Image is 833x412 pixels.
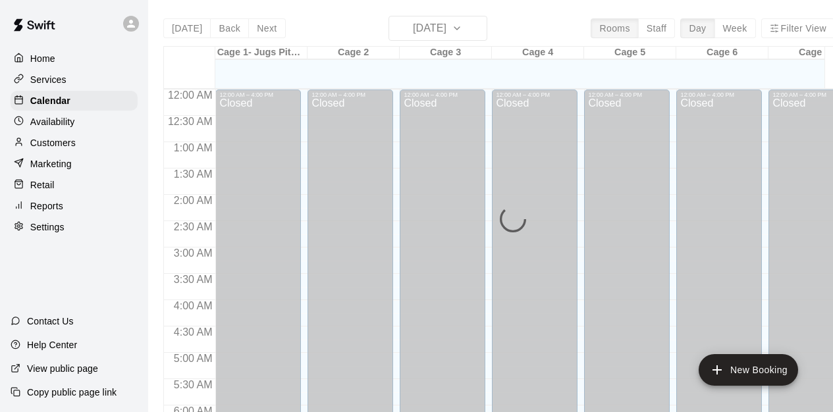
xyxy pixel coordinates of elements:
p: Reports [30,199,63,213]
span: 4:30 AM [171,326,216,338]
p: Services [30,73,67,86]
div: 12:00 AM – 4:00 PM [219,91,297,98]
p: Home [30,52,55,65]
a: Reports [11,196,138,216]
a: Settings [11,217,138,237]
p: Availability [30,115,75,128]
span: 3:30 AM [171,274,216,285]
div: 12:00 AM – 4:00 PM [680,91,758,98]
a: Home [11,49,138,68]
p: Contact Us [27,315,74,328]
p: Settings [30,220,65,234]
p: Marketing [30,157,72,170]
span: 1:00 AM [171,142,216,153]
span: 5:30 AM [171,379,216,390]
span: 5:00 AM [171,353,216,364]
p: Calendar [30,94,70,107]
span: 12:30 AM [165,116,216,127]
a: Retail [11,175,138,195]
div: 12:00 AM – 4:00 PM [311,91,389,98]
div: Cage 3 [400,47,492,59]
a: Calendar [11,91,138,111]
p: Help Center [27,338,77,351]
a: Marketing [11,154,138,174]
div: 12:00 AM – 4:00 PM [496,91,574,98]
div: 12:00 AM – 4:00 PM [588,91,666,98]
span: 4:00 AM [171,300,216,311]
p: Retail [30,178,55,192]
a: Services [11,70,138,90]
p: View public page [27,362,98,375]
a: Customers [11,133,138,153]
div: Cage 1- Jugs Pitching Machine add on available for $10 [215,47,308,59]
span: 12:00 AM [165,90,216,101]
span: 1:30 AM [171,168,216,180]
span: 2:00 AM [171,195,216,206]
div: Cage 2 [308,47,400,59]
button: add [699,354,798,386]
p: Customers [30,136,76,149]
div: 12:00 AM – 4:00 PM [404,91,481,98]
span: 3:00 AM [171,247,216,259]
div: Cage 5 [584,47,676,59]
span: 2:30 AM [171,221,216,232]
div: Cage 4 [492,47,584,59]
a: Availability [11,112,138,132]
p: Copy public page link [27,386,117,399]
div: Cage 6 [676,47,768,59]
